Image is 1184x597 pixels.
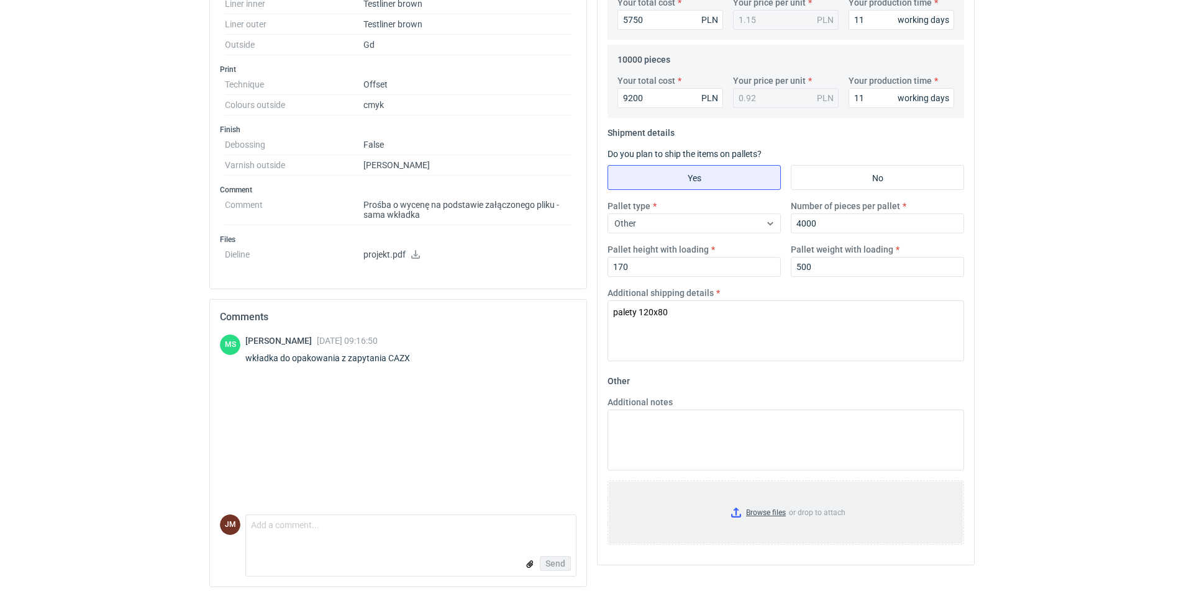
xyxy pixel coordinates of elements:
div: working days [898,92,949,104]
dt: Dieline [225,245,363,269]
dt: Outside [225,35,363,55]
figcaption: MS [220,334,240,355]
label: Pallet weight with loading [791,243,893,256]
input: 0 [791,213,964,233]
figcaption: JM [220,514,240,535]
label: Additional shipping details [608,287,714,299]
label: Your total cost [617,74,675,87]
label: Do you plan to ship the items on pallets? [608,149,762,159]
legend: Other [608,371,630,386]
h2: Comments [220,310,576,325]
dd: Testliner brown [363,14,572,35]
dd: [PERSON_NAME] [363,155,572,176]
dt: Debossing [225,135,363,155]
label: Pallet height with loading [608,243,709,256]
label: Yes [608,165,781,190]
h3: Finish [220,125,576,135]
input: 0 [791,257,964,277]
p: projekt.pdf [363,249,572,261]
label: Pallet type [608,200,650,212]
input: 0 [849,88,954,108]
dt: Varnish outside [225,155,363,176]
label: No [791,165,964,190]
input: 0 [849,10,954,30]
label: Your price per unit [733,74,806,87]
dt: Colours outside [225,95,363,115]
h3: Print [220,65,576,74]
input: 0 [608,257,781,277]
h3: Files [220,235,576,245]
div: PLN [701,14,718,26]
div: wkładka do opakowania z zapytania CAZX [245,352,425,364]
legend: Shipment details [608,123,675,138]
input: 0 [617,88,723,108]
span: Send [545,559,565,568]
dt: Comment [225,195,363,225]
div: PLN [817,92,834,104]
textarea: palety 120x80 [608,300,964,361]
button: Send [540,556,571,571]
dt: Technique [225,74,363,95]
span: [PERSON_NAME] [245,336,317,346]
input: 0 [617,10,723,30]
div: working days [898,14,949,26]
dt: Liner outer [225,14,363,35]
dd: Prośba o wycenę na podstawie załączonego pliku - sama wkładka [363,195,572,225]
label: Your production time [849,74,932,87]
dd: Offset [363,74,572,95]
label: Number of pieces per pallet [791,200,900,212]
dd: cmyk [363,95,572,115]
div: PLN [701,92,718,104]
div: Maciej Sikora [220,334,240,355]
div: PLN [817,14,834,26]
span: Other [614,218,636,228]
label: or drop to attach [608,481,963,544]
label: Additional notes [608,396,673,408]
legend: 10000 pieces [617,50,670,65]
h3: Comment [220,185,576,195]
dd: Gd [363,35,572,55]
dd: False [363,135,572,155]
div: JOANNA MOCZAŁA [220,514,240,535]
span: [DATE] 09:16:50 [317,336,378,346]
